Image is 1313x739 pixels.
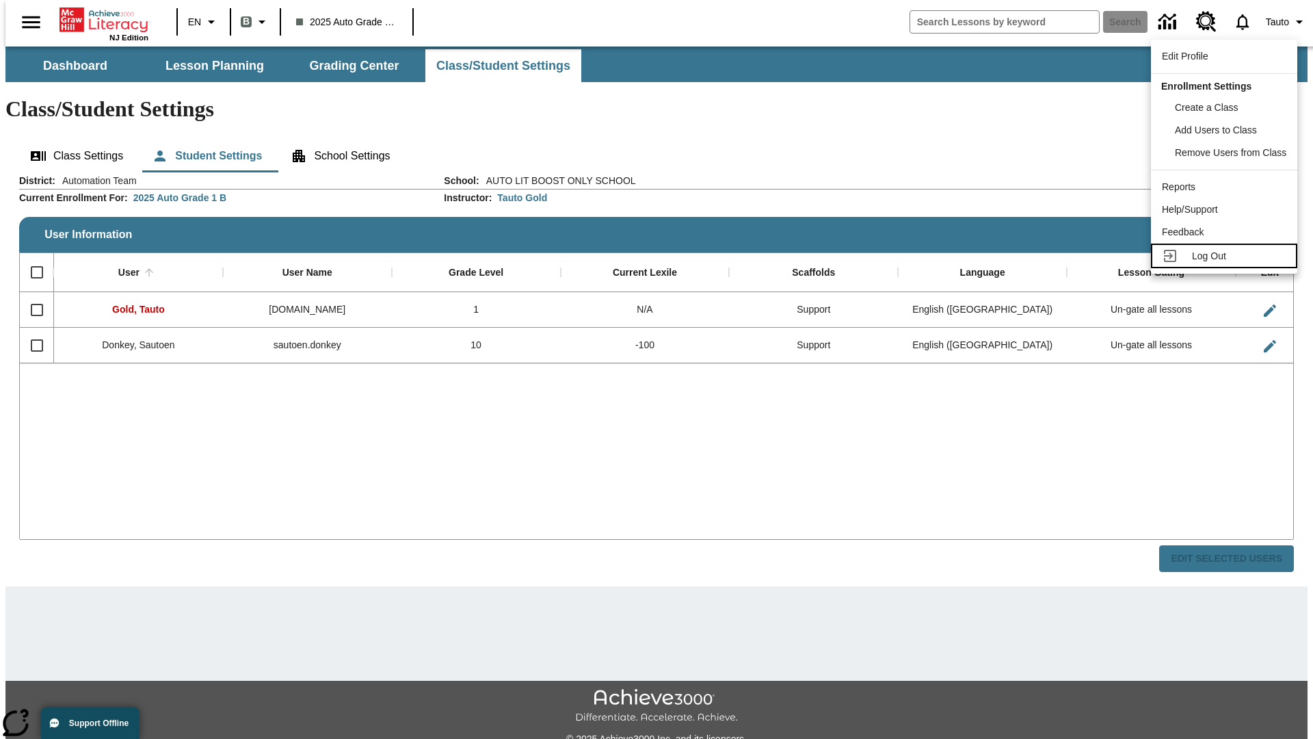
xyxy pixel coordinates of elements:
span: Reports [1162,181,1195,192]
span: Create a Class [1175,102,1238,113]
span: Enrollment Settings [1161,81,1251,92]
span: Feedback [1162,226,1204,237]
span: Remove Users from Class [1175,147,1286,158]
span: Help/Support [1162,204,1218,215]
span: Edit Profile [1162,51,1208,62]
span: Log Out [1192,250,1226,261]
span: Add Users to Class [1175,125,1257,135]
